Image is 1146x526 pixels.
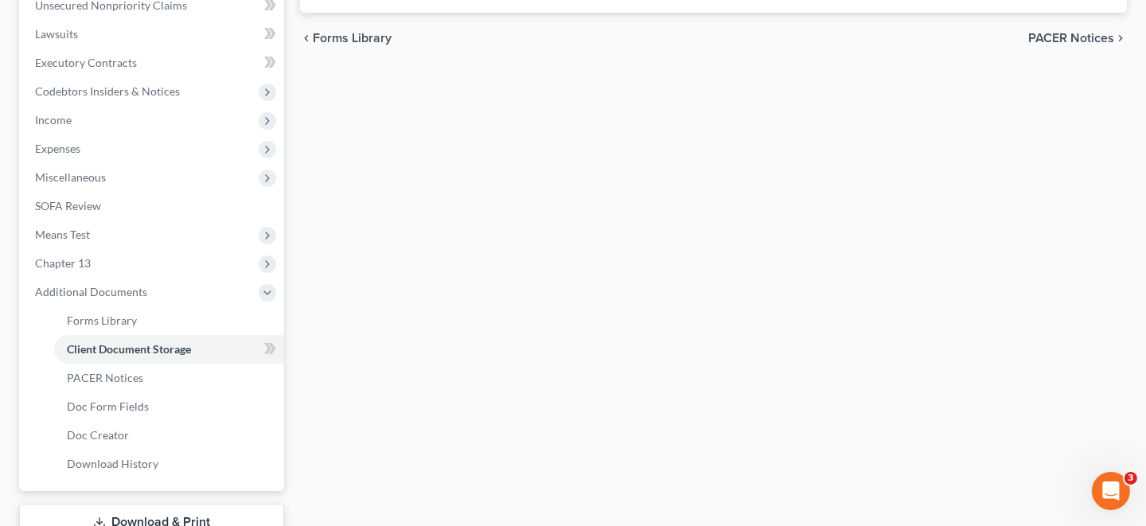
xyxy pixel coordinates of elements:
[54,335,284,364] a: Client Document Storage
[22,49,284,77] a: Executory Contracts
[67,399,149,413] span: Doc Form Fields
[67,457,158,470] span: Download History
[1125,472,1137,485] span: 3
[35,84,180,98] span: Codebtors Insiders & Notices
[67,314,137,327] span: Forms Library
[67,371,143,384] span: PACER Notices
[313,32,392,45] span: Forms Library
[54,306,284,335] a: Forms Library
[300,32,313,45] i: chevron_left
[54,421,284,450] a: Doc Creator
[1028,32,1114,45] span: PACER Notices
[35,228,90,241] span: Means Test
[54,450,284,478] a: Download History
[54,364,284,392] a: PACER Notices
[35,27,78,41] span: Lawsuits
[35,170,106,184] span: Miscellaneous
[54,392,284,421] a: Doc Form Fields
[35,199,101,212] span: SOFA Review
[35,56,137,69] span: Executory Contracts
[67,342,191,356] span: Client Document Storage
[22,20,284,49] a: Lawsuits
[35,256,91,270] span: Chapter 13
[35,285,147,298] span: Additional Documents
[1114,32,1127,45] i: chevron_right
[35,113,72,127] span: Income
[1028,32,1127,45] button: PACER Notices chevron_right
[35,142,80,155] span: Expenses
[1092,472,1130,510] iframe: Intercom live chat
[22,192,284,220] a: SOFA Review
[300,32,392,45] button: chevron_left Forms Library
[67,428,129,442] span: Doc Creator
